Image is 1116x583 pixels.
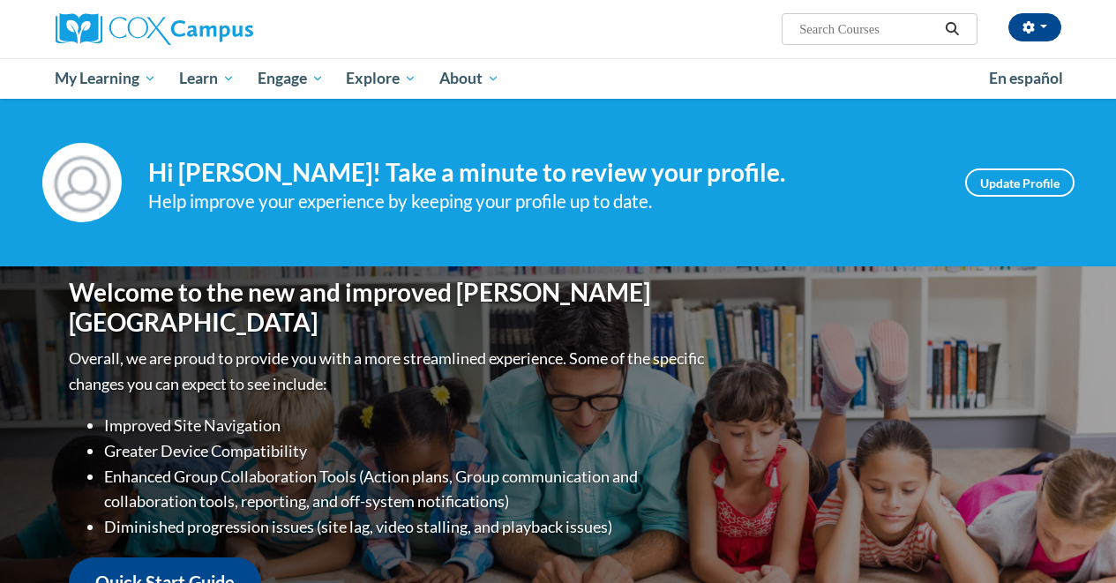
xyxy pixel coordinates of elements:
div: Help improve your experience by keeping your profile up to date. [148,187,939,216]
h1: Welcome to the new and improved [PERSON_NAME][GEOGRAPHIC_DATA] [69,278,708,337]
iframe: Button to launch messaging window [1045,512,1102,569]
li: Greater Device Compatibility [104,438,708,464]
a: En español [977,60,1075,97]
span: Explore [346,68,416,89]
button: Account Settings [1008,13,1061,41]
a: Cox Campus [56,13,373,45]
a: Explore [334,58,428,99]
li: Diminished progression issues (site lag, video stalling, and playback issues) [104,514,708,540]
span: En español [989,69,1063,87]
button: Search [939,19,965,40]
input: Search Courses [798,19,939,40]
span: Learn [179,68,235,89]
div: Main menu [42,58,1075,99]
img: Profile Image [42,143,122,222]
a: My Learning [44,58,169,99]
li: Improved Site Navigation [104,413,708,438]
h4: Hi [PERSON_NAME]! Take a minute to review your profile. [148,158,939,188]
span: Engage [258,68,324,89]
p: Overall, we are proud to provide you with a more streamlined experience. Some of the specific cha... [69,346,708,397]
a: Update Profile [965,168,1075,197]
li: Enhanced Group Collaboration Tools (Action plans, Group communication and collaboration tools, re... [104,464,708,515]
a: Learn [168,58,246,99]
a: Engage [246,58,335,99]
span: My Learning [55,68,156,89]
img: Cox Campus [56,13,253,45]
a: About [428,58,511,99]
span: About [439,68,499,89]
